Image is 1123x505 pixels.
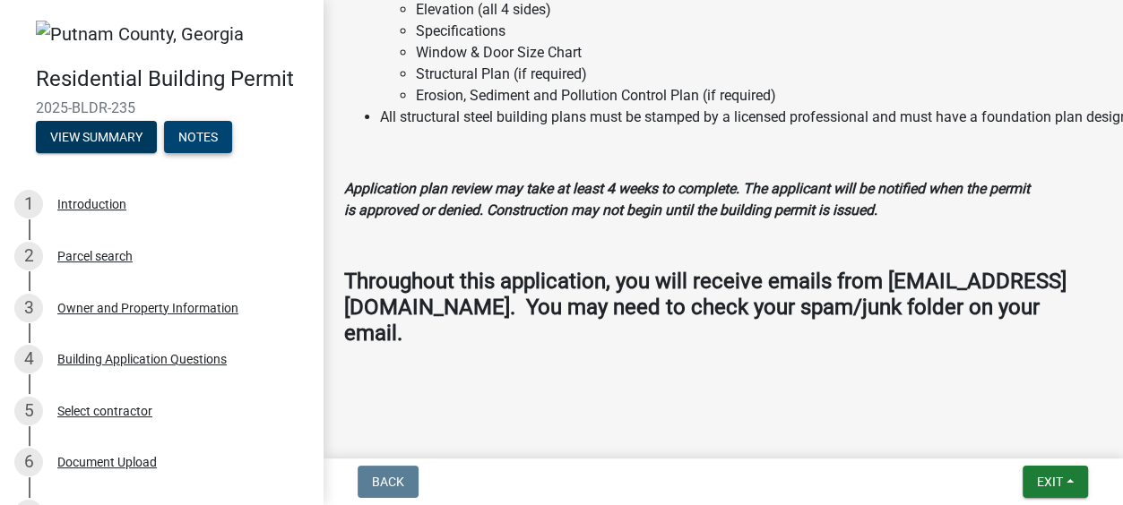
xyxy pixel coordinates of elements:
span: Back [372,475,404,489]
li: Erosion, Sediment and Pollution Control Plan (if required) [416,85,1101,107]
div: 5 [14,397,43,425]
li: All structural steel building plans must be stamped by a licensed professional and must have a fo... [380,107,1101,128]
div: 3 [14,294,43,322]
button: Notes [164,121,232,153]
div: 4 [14,345,43,373]
span: 2025-BLDR-235 [36,99,287,116]
div: 1 [14,190,43,218]
div: Document Upload [57,456,157,468]
button: Back [358,466,419,498]
li: Structural Plan (if required) [416,64,1101,85]
button: Exit [1023,466,1088,498]
div: Introduction [57,198,126,210]
div: Select contractor [57,405,152,417]
li: Specifications [416,21,1101,42]
button: View Summary [36,121,157,153]
div: 6 [14,448,43,476]
div: Owner and Property Information [57,302,238,314]
wm-modal-confirm: Summary [36,131,157,145]
strong: Throughout this application, you will receive emails from [EMAIL_ADDRESS][DOMAIN_NAME]. You may n... [344,269,1067,346]
li: Window & Door Size Chart [416,42,1101,64]
div: Building Application Questions [57,353,227,365]
div: Parcel search [57,250,133,262]
wm-modal-confirm: Notes [164,131,232,145]
h4: Residential Building Permit [36,66,308,92]
span: Exit [1037,475,1063,489]
strong: Application plan review may take at least 4 weeks to complete. The applicant will be notified whe... [344,180,1030,218]
img: Putnam County, Georgia [36,21,244,47]
div: 2 [14,242,43,270]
